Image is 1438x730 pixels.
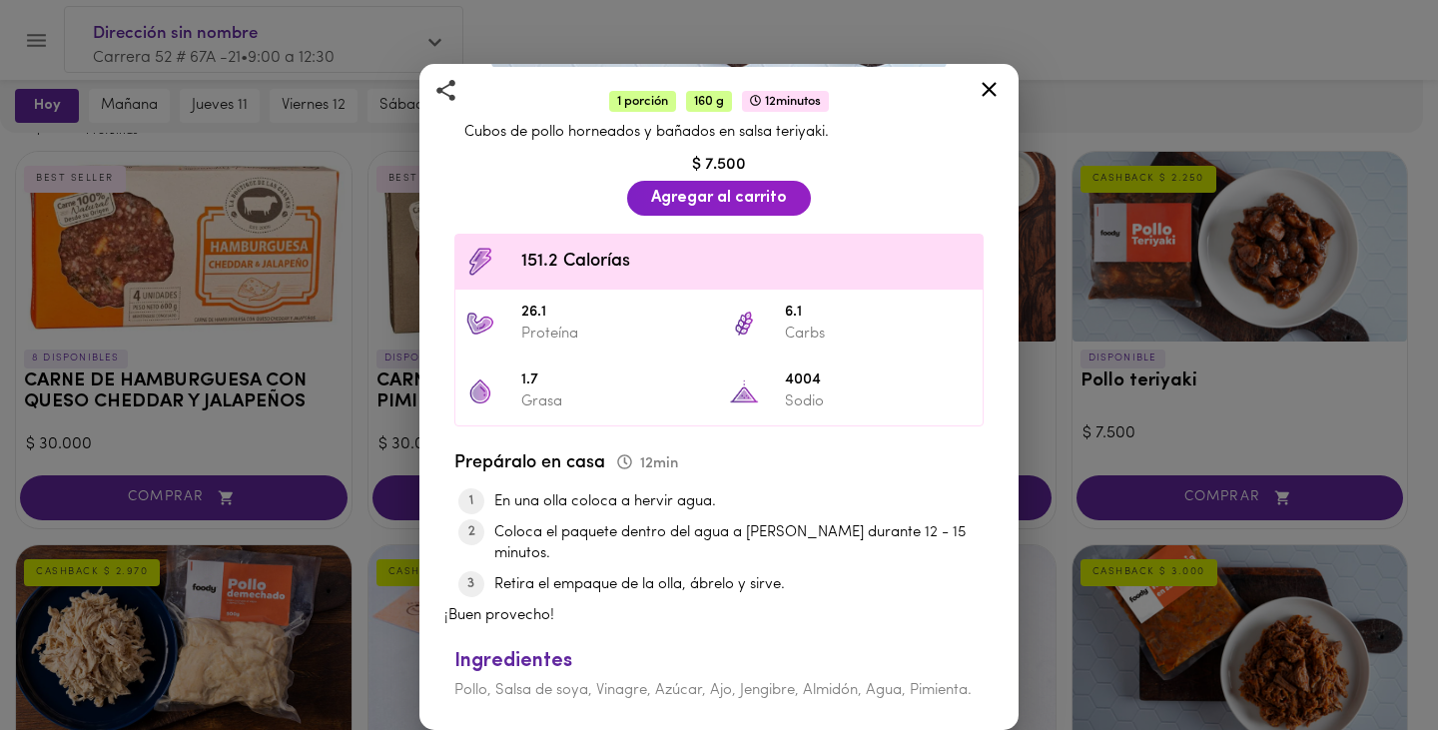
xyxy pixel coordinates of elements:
span: 4004 [785,369,973,392]
iframe: Messagebird Livechat Widget [1322,614,1418,710]
span: Cubos de pollo horneados y bañados en salsa teriyaki. [464,125,829,140]
span: 6.1 [785,302,973,325]
span: 12 minutos [742,91,829,112]
img: 4004 Sodio [729,376,759,406]
span: Agregar al carrito [651,189,787,208]
img: 1.7 Grasa [465,376,495,406]
p: Carbs [785,324,973,345]
div: ¡Buen provecho! [444,441,994,627]
div: Ingredientes [454,647,984,676]
span: Pollo, Salsa de soya, Vinagre, Azúcar, Ajo, Jengibre, Almidón, Agua, Pimienta. [454,683,972,698]
span: 1.7 [521,369,709,392]
p: Grasa [521,391,709,412]
p: Sodio [785,391,973,412]
span: 151.2 Calorías [521,249,973,276]
span: 1 porción [609,91,676,112]
div: $ 7.500 [444,154,994,177]
p: Proteína [521,324,709,345]
li: Retira el empaque de la olla, ábrelo y sirve. [494,574,994,595]
span: 12 min [617,456,678,471]
img: Contenido calórico [465,247,495,277]
li: En una olla coloca a hervir agua. [494,491,994,512]
span: 26.1 [521,302,709,325]
img: 26.1 Proteína [465,309,495,339]
img: 6.1 Carbs [729,309,759,339]
button: Agregar al carrito [627,181,811,216]
span: Prepáralo en casa [454,454,678,472]
li: Coloca el paquete dentro del agua a [PERSON_NAME] durante 12 - 15 minutos. [494,522,994,565]
span: 160 g [686,91,732,112]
